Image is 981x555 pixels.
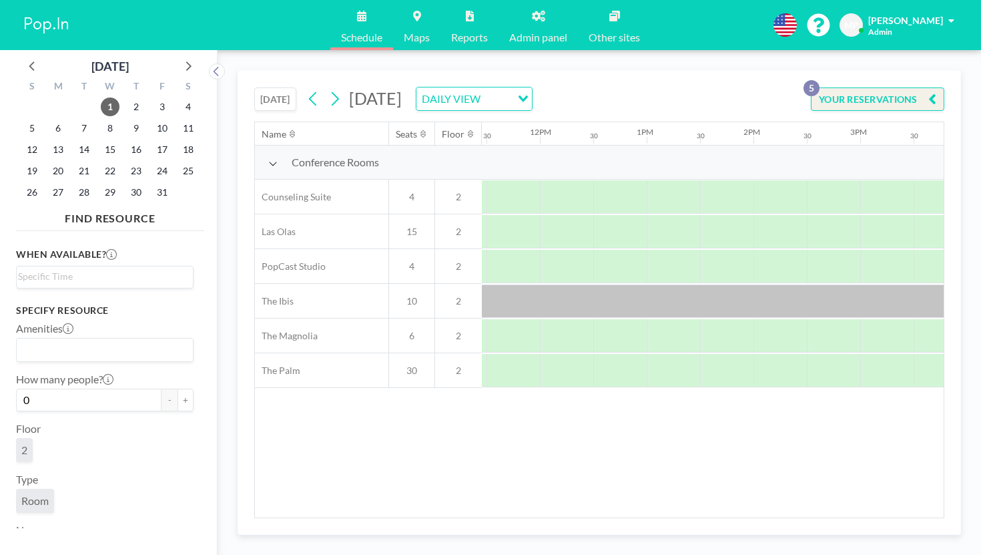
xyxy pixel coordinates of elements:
[101,183,119,202] span: Wednesday, October 29, 2025
[530,127,551,137] div: 12PM
[435,226,482,238] span: 2
[127,183,145,202] span: Thursday, October 30, 2025
[483,132,491,140] div: 30
[292,156,379,169] span: Conference Rooms
[153,119,172,138] span: Friday, October 10, 2025
[255,226,296,238] span: Las Olas
[16,305,194,317] h3: Specify resource
[45,79,71,96] div: M
[589,32,640,43] span: Other sites
[49,183,67,202] span: Monday, October 27, 2025
[451,32,488,43] span: Reports
[442,128,464,140] div: Floor
[811,87,944,111] button: YOUR RESERVATIONS5
[255,260,326,272] span: PopCast Studio
[49,162,67,180] span: Monday, October 20, 2025
[101,162,119,180] span: Wednesday, October 22, 2025
[71,79,97,96] div: T
[16,206,204,225] h4: FIND RESOURCE
[850,127,867,137] div: 3PM
[175,79,201,96] div: S
[179,119,198,138] span: Saturday, October 11, 2025
[179,162,198,180] span: Saturday, October 25, 2025
[19,79,45,96] div: S
[91,57,129,75] div: [DATE]
[404,32,430,43] span: Maps
[153,183,172,202] span: Friday, October 31, 2025
[75,183,93,202] span: Tuesday, October 28, 2025
[23,183,41,202] span: Sunday, October 26, 2025
[262,128,286,140] div: Name
[75,140,93,159] span: Tuesday, October 14, 2025
[179,98,198,116] span: Saturday, October 4, 2025
[255,295,294,307] span: The Ibis
[97,79,123,96] div: W
[17,266,193,287] div: Search for option
[435,260,482,272] span: 2
[17,339,193,361] div: Search for option
[389,226,434,238] span: 15
[75,162,93,180] span: Tuesday, October 21, 2025
[803,80,820,96] p: 5
[484,90,510,108] input: Search for option
[18,269,186,284] input: Search for option
[255,365,300,377] span: The Palm
[161,389,178,411] button: -
[178,389,194,411] button: +
[49,119,67,138] span: Monday, October 6, 2025
[254,87,296,111] button: [DATE]
[16,422,41,435] label: Floor
[697,132,705,140] div: 30
[255,191,331,203] span: Counseling Suite
[23,140,41,159] span: Sunday, October 12, 2025
[868,27,892,37] span: Admin
[389,365,434,377] span: 30
[49,140,67,159] span: Monday, October 13, 2025
[844,19,859,31] span: MP
[127,140,145,159] span: Thursday, October 16, 2025
[149,79,175,96] div: F
[127,98,145,116] span: Thursday, October 2, 2025
[419,90,483,108] span: DAILY VIEW
[101,140,119,159] span: Wednesday, October 15, 2025
[743,127,760,137] div: 2PM
[389,191,434,203] span: 4
[16,473,38,486] label: Type
[435,330,482,342] span: 2
[16,524,43,537] label: Name
[396,128,417,140] div: Seats
[179,140,198,159] span: Saturday, October 18, 2025
[435,191,482,203] span: 2
[341,32,382,43] span: Schedule
[127,162,145,180] span: Thursday, October 23, 2025
[21,12,72,39] img: organization-logo
[16,322,73,335] label: Amenities
[101,98,119,116] span: Wednesday, October 1, 2025
[349,88,402,108] span: [DATE]
[389,330,434,342] span: 6
[127,119,145,138] span: Thursday, October 9, 2025
[590,132,598,140] div: 30
[868,15,943,26] span: [PERSON_NAME]
[101,119,119,138] span: Wednesday, October 8, 2025
[637,127,653,137] div: 1PM
[21,494,49,508] span: Room
[153,140,172,159] span: Friday, October 17, 2025
[509,32,567,43] span: Admin panel
[435,295,482,307] span: 2
[16,373,113,386] label: How many people?
[255,330,318,342] span: The Magnolia
[389,260,434,272] span: 4
[23,119,41,138] span: Sunday, October 5, 2025
[803,132,811,140] div: 30
[416,87,532,110] div: Search for option
[75,119,93,138] span: Tuesday, October 7, 2025
[153,98,172,116] span: Friday, October 3, 2025
[389,295,434,307] span: 10
[123,79,149,96] div: T
[910,132,918,140] div: 30
[21,443,27,457] span: 2
[23,162,41,180] span: Sunday, October 19, 2025
[153,162,172,180] span: Friday, October 24, 2025
[18,341,186,359] input: Search for option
